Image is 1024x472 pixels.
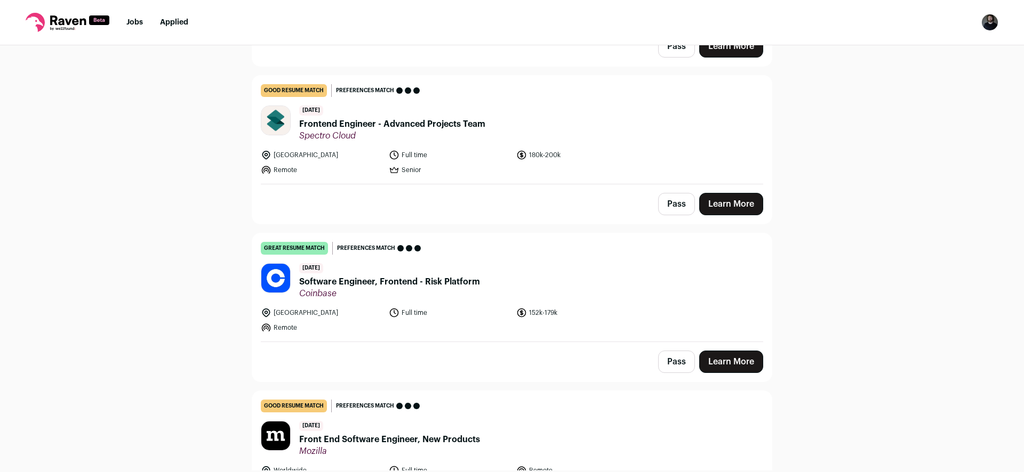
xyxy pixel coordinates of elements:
[699,193,763,215] a: Learn More
[299,105,323,116] span: [DATE]
[336,85,394,96] span: Preferences match
[261,264,290,292] img: 55bbf246aa73a85c687d532725803f5d9ffc48ef4725632f152f27d8afc8361e.jpg
[658,193,695,215] button: Pass
[389,165,510,175] li: Senior
[261,84,327,97] div: good resume match
[981,14,998,31] button: Open dropdown
[261,165,382,175] li: Remote
[261,106,290,135] img: 4c470d8e4475e632a926f960d7fe33ffff55f86958957f579c61afb89d4ce822.png
[699,351,763,373] a: Learn More
[299,421,323,431] span: [DATE]
[252,76,772,184] a: good resume match Preferences match [DATE] Frontend Engineer - Advanced Projects Team Spectro Clo...
[261,400,327,412] div: good resume match
[261,307,382,318] li: [GEOGRAPHIC_DATA]
[699,35,763,58] a: Learn More
[299,131,485,141] span: Spectro Cloud
[299,118,485,131] span: Frontend Engineer - Advanced Projects Team
[516,150,638,160] li: 180k-200k
[299,446,480,457] span: Mozilla
[252,233,772,341] a: great resume match Preferences match [DATE] Software Engineer, Frontend - Risk Platform Coinbase ...
[160,19,188,26] a: Applied
[299,433,480,446] span: Front End Software Engineer, New Products
[261,322,382,333] li: Remote
[516,307,638,318] li: 152k-179k
[389,307,510,318] li: Full time
[337,243,395,254] span: Preferences match
[981,14,998,31] img: 15051852-medium_jpg
[126,19,143,26] a: Jobs
[336,401,394,411] span: Preferences match
[299,275,480,288] span: Software Engineer, Frontend - Risk Platform
[299,263,323,273] span: [DATE]
[261,150,382,160] li: [GEOGRAPHIC_DATA]
[389,150,510,160] li: Full time
[658,35,695,58] button: Pass
[299,288,480,299] span: Coinbase
[261,242,328,255] div: great resume match
[261,421,290,450] img: ed6f39911129357e39051950c0635099861b11d33cdbe02a057c56aa8f195c9d.jpg
[658,351,695,373] button: Pass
